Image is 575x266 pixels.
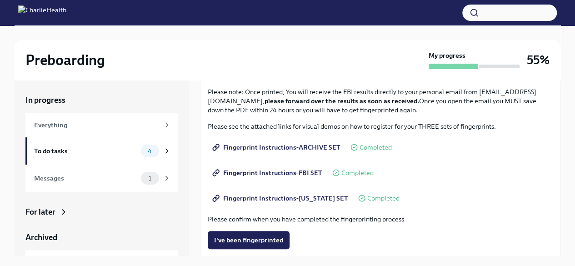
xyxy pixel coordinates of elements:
[214,194,348,203] span: Fingerprint Instructions-[US_STATE] SET
[360,144,392,151] span: Completed
[214,168,322,177] span: Fingerprint Instructions-FBI SET
[214,236,283,245] span: I've been fingerprinted
[214,143,340,152] span: Fingerprint Instructions-ARCHIVE SET
[527,52,550,68] h3: 55%
[25,137,178,165] a: To do tasks4
[142,148,157,155] span: 4
[34,173,137,183] div: Messages
[25,165,178,192] a: Messages1
[208,122,553,131] p: Please see the attached links for visual demos on how to register for your THREE sets of fingerpr...
[25,113,178,137] a: Everything
[25,95,178,105] a: In progress
[208,87,553,115] p: Please note: Once printed, You will receive the FBI results directly to your personal email from ...
[25,206,178,217] a: For later
[34,146,137,156] div: To do tasks
[208,138,347,156] a: Fingerprint Instructions-ARCHIVE SET
[143,175,157,182] span: 1
[25,51,105,69] h2: Preboarding
[18,5,66,20] img: CharlieHealth
[25,232,178,243] a: Archived
[208,164,329,182] a: Fingerprint Instructions-FBI SET
[34,120,159,130] div: Everything
[25,206,55,217] div: For later
[208,215,553,224] p: Please confirm when you have completed the fingerprinting process
[429,51,465,60] strong: My progress
[341,170,374,176] span: Completed
[367,195,400,202] span: Completed
[208,231,290,249] button: I've been fingerprinted
[265,97,419,105] strong: please forward over the results as soon as received.
[208,189,355,207] a: Fingerprint Instructions-[US_STATE] SET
